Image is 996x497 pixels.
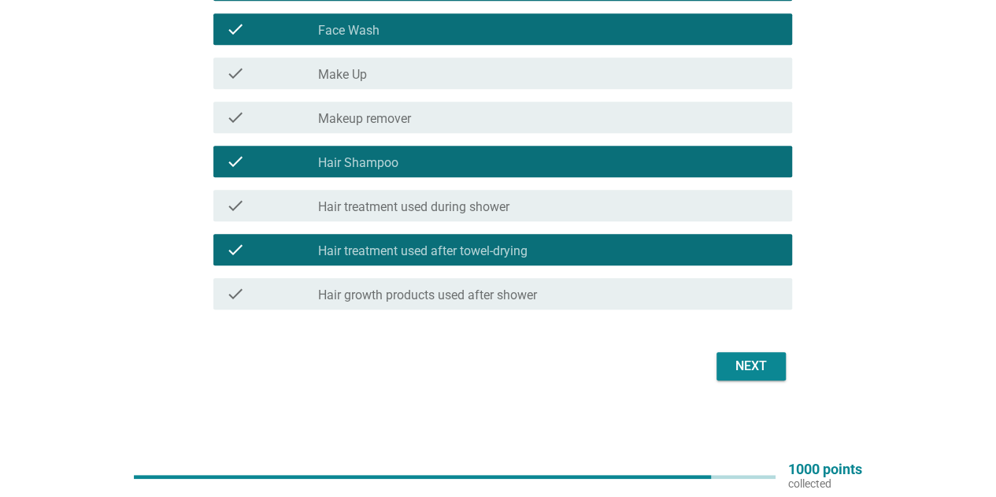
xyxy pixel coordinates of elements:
[226,152,245,171] i: check
[318,23,380,39] label: Face Wash
[318,155,398,171] label: Hair Shampoo
[226,284,245,303] i: check
[716,352,786,380] button: Next
[226,108,245,127] i: check
[226,20,245,39] i: check
[318,287,537,303] label: Hair growth products used after shower
[788,477,862,491] p: collected
[318,243,528,259] label: Hair treatment used after towel-drying
[226,240,245,259] i: check
[729,357,773,376] div: Next
[318,67,367,83] label: Make Up
[788,462,862,477] p: 1000 points
[226,64,245,83] i: check
[318,111,411,127] label: Makeup remover
[226,196,245,215] i: check
[318,199,509,215] label: Hair treatment used during shower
